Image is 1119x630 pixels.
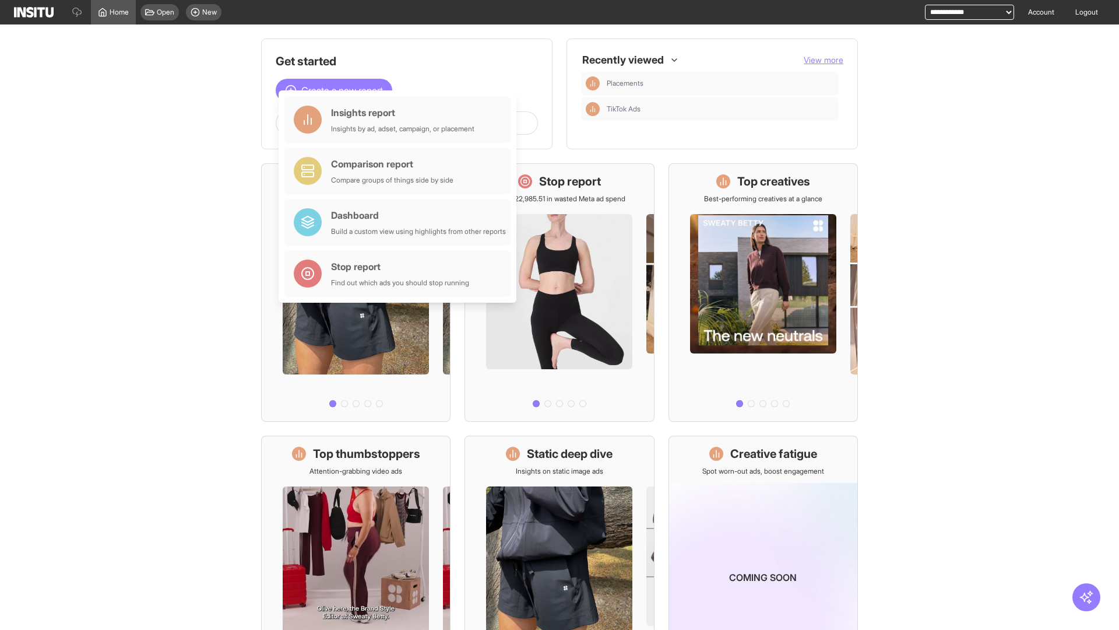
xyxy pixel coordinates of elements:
[539,173,601,190] h1: Stop report
[261,163,451,422] a: What's live nowSee all active ads instantly
[309,467,402,476] p: Attention-grabbing video ads
[331,157,453,171] div: Comparison report
[527,446,613,462] h1: Static deep dive
[704,194,822,204] p: Best-performing creatives at a glance
[14,7,54,17] img: Logo
[331,208,506,222] div: Dashboard
[607,104,834,114] span: TikTok Ads
[586,76,600,90] div: Insights
[668,163,858,422] a: Top creativesBest-performing creatives at a glance
[331,278,469,288] div: Find out which ads you should stop running
[276,53,538,69] h1: Get started
[331,176,453,185] div: Compare groups of things side by side
[110,8,129,17] span: Home
[804,55,843,65] span: View more
[313,446,420,462] h1: Top thumbstoppers
[331,227,506,236] div: Build a custom view using highlights from other reports
[301,83,383,97] span: Create a new report
[607,104,641,114] span: TikTok Ads
[737,173,810,190] h1: Top creatives
[516,467,603,476] p: Insights on static image ads
[465,163,654,422] a: Stop reportSave £22,985.51 in wasted Meta ad spend
[202,8,217,17] span: New
[331,260,469,274] div: Stop report
[331,124,474,134] div: Insights by ad, adset, campaign, or placement
[494,194,625,204] p: Save £22,985.51 in wasted Meta ad spend
[331,106,474,120] div: Insights report
[804,54,843,66] button: View more
[276,79,392,102] button: Create a new report
[607,79,834,88] span: Placements
[586,102,600,116] div: Insights
[607,79,643,88] span: Placements
[157,8,174,17] span: Open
